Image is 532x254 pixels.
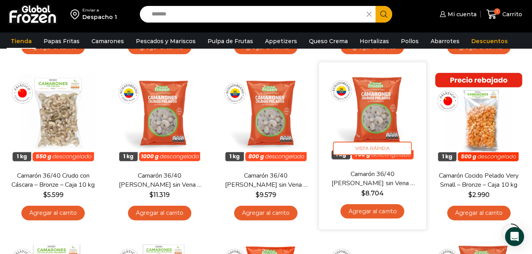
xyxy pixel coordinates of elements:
span: $ [149,191,153,199]
span: Vista Rápida [333,142,412,155]
a: Pollos [397,34,423,49]
div: Enviar a [82,8,117,13]
a: Abarrotes [427,34,463,49]
div: Open Intercom Messenger [505,227,524,246]
a: Camarón 36/40 Crudo con Cáscara – Bronze – Caja 10 kg [11,171,96,190]
a: Tienda [7,34,36,49]
span: $ [468,191,472,199]
span: $ [256,191,259,199]
div: Despacho 1 [82,13,117,21]
a: Pescados y Mariscos [132,34,200,49]
a: Hortalizas [356,34,393,49]
a: Appetizers [261,34,301,49]
bdi: 2.990 [468,191,490,199]
img: address-field-icon.svg [71,8,82,21]
span: $ [361,190,365,197]
a: 1 Carrito [484,5,524,24]
a: Mi cuenta [438,6,477,22]
a: Agregar al carrito: “Camarón 36/40 Crudo Pelado sin Vena - Gold - Caja 10 kg” [234,206,297,220]
span: Carrito [500,10,522,18]
a: Camarón 36/40 [PERSON_NAME] sin Vena – Super Prime – Caja 10 kg [117,171,202,190]
a: Camarón 36/40 [PERSON_NAME] sin Vena – Silver – Caja 10 kg [330,169,415,188]
span: Mi cuenta [446,10,477,18]
a: Pulpa de Frutas [204,34,257,49]
a: Descuentos [467,34,512,49]
a: Agregar al carrito: “Camarón 36/40 Crudo con Cáscara - Bronze - Caja 10 kg” [21,206,85,220]
a: Agregar al carrito: “Camarón 36/40 Crudo Pelado sin Vena - Silver - Caja 10 kg” [341,204,404,219]
a: Camarón Cocido Pelado Very Small – Bronze – Caja 10 kg [436,171,521,190]
bdi: 9.579 [256,191,276,199]
bdi: 8.704 [361,190,383,197]
a: Queso Crema [305,34,352,49]
a: Agregar al carrito: “Camarón 36/40 Crudo Pelado sin Vena - Super Prime - Caja 10 kg” [128,206,191,220]
bdi: 11.319 [149,191,170,199]
bdi: 5.599 [43,191,63,199]
button: Search button [376,6,392,23]
a: Agregar al carrito: “Camarón Cocido Pelado Very Small - Bronze - Caja 10 kg” [447,206,511,220]
a: Camarones [88,34,128,49]
a: Camarón 36/40 [PERSON_NAME] sin Vena – Gold – Caja 10 kg [223,171,309,190]
a: Papas Fritas [40,34,84,49]
span: $ [43,191,47,199]
span: 1 [494,8,500,15]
